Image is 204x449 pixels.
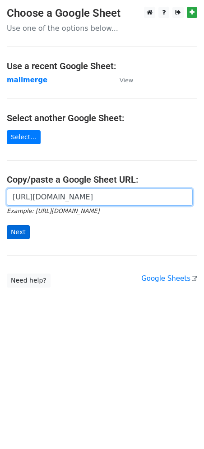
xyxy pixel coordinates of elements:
[141,274,197,283] a: Google Sheets
[120,77,133,84] small: View
[111,76,133,84] a: View
[159,406,204,449] iframe: Chat Widget
[7,208,99,214] small: Example: [URL][DOMAIN_NAME]
[7,24,197,33] p: Use one of the options below...
[7,225,30,239] input: Next
[7,274,51,288] a: Need help?
[7,174,197,185] h4: Copy/paste a Google Sheet URL:
[7,76,47,84] a: mailmerge
[7,189,193,206] input: Paste your Google Sheet URL here
[7,7,197,20] h3: Choose a Google Sheet
[7,61,197,71] h4: Use a recent Google Sheet:
[7,113,197,123] h4: Select another Google Sheet:
[7,130,41,144] a: Select...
